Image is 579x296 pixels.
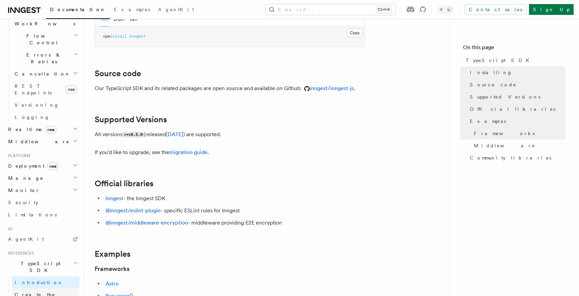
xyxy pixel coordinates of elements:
[103,194,365,203] li: - the Inngest SDK
[5,138,70,145] span: Middleware
[437,5,453,14] button: Toggle dark mode
[114,7,150,12] span: Examples
[66,85,77,93] span: new
[5,184,79,196] button: Monitor
[5,187,40,194] span: Monitor
[301,85,354,91] a: inngest/inngest-js
[46,2,110,19] a: Documentation
[12,33,73,46] span: Flow Control
[114,13,124,26] button: pnpm
[467,79,565,91] a: Source code
[129,34,146,39] span: inngest
[470,106,555,112] span: Official libraries
[50,7,106,12] span: Documentation
[464,4,526,15] a: Contact sales
[463,54,565,66] a: TypeScript SDK
[15,114,50,120] span: Logging
[110,34,127,39] span: install
[95,179,153,188] a: Official libraries
[130,13,138,26] button: yarn
[95,130,365,140] p: All versions (released ) are supported.
[12,70,70,77] span: Cancellation
[45,126,56,133] span: new
[467,66,565,79] a: Installing
[5,135,79,148] button: Middleware
[347,28,363,37] button: Copy
[105,219,188,226] a: @inngest/middleware-encryption
[12,14,75,27] span: Steps & Workflows
[467,152,565,164] a: Community libraries
[5,196,79,209] a: Security
[15,83,52,96] span: REST Endpoints
[266,4,395,15] button: Search...Ctrl+K
[154,2,198,18] a: AgentKit
[103,34,110,39] span: npm
[105,280,119,287] a: Astro
[12,51,73,65] span: Errors & Retries
[5,251,34,256] span: References
[5,209,79,221] a: Limitations
[158,7,194,12] span: AgentKit
[12,80,79,99] a: REST Endpointsnew
[470,118,506,125] span: Examples
[529,4,574,15] a: Sign Up
[12,30,79,49] button: Flow Control
[5,123,79,135] button: Realtimenew
[95,249,130,259] a: Examples
[5,257,79,276] button: TypeScript SDK
[95,69,141,78] a: Source code
[470,93,540,100] span: Supported Versions
[5,172,79,184] button: Manage
[12,68,79,80] button: Cancellation
[15,280,63,285] span: Introduction
[95,115,167,124] a: Supported Versions
[95,148,365,157] p: If you'd like to upgrade, see the .
[169,149,208,155] a: migration guide
[471,127,565,140] a: Frameworks
[5,233,79,245] a: AgentKit
[103,206,365,215] li: - specific ESLint rules for Inngest
[5,226,13,232] span: AI
[15,102,59,108] span: Versioning
[376,6,391,13] kbd: Ctrl+K
[12,276,79,289] a: Introduction
[47,163,58,170] span: new
[12,111,79,123] a: Logging
[110,2,154,18] a: Examples
[474,130,535,137] span: Frameworks
[105,207,161,214] a: @inngest/eslint-plugin
[95,84,365,93] p: Our TypeScript SDK and its related packages are open source and available on Github: .
[12,49,79,68] button: Errors & Retries
[8,236,44,242] span: AgentKit
[5,160,79,172] button: Deploymentnew
[466,57,533,64] span: TypeScript SDK
[5,153,30,158] span: Platform
[471,140,565,152] a: Middleware
[470,69,512,76] span: Installing
[100,13,108,26] button: npm
[470,81,516,88] span: Source code
[8,200,38,205] span: Security
[474,142,535,149] span: Middleware
[105,195,123,202] a: inngest
[12,99,79,111] a: Versioning
[8,212,57,217] span: Limitations
[5,163,58,169] span: Deployment
[467,91,565,103] a: Supported Versions
[467,115,565,127] a: Examples
[103,218,365,228] li: - middleware providing E2E encryption
[5,175,44,182] span: Manage
[12,11,79,30] button: Steps & Workflows
[166,131,183,138] a: [DATE]
[5,260,73,274] span: TypeScript SDK
[122,132,144,138] code: >=v0.5.0
[5,126,56,133] span: Realtime
[467,103,565,115] a: Official libraries
[463,43,565,54] h4: On this page
[95,264,129,274] a: Frameworks
[470,154,551,161] span: Community libraries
